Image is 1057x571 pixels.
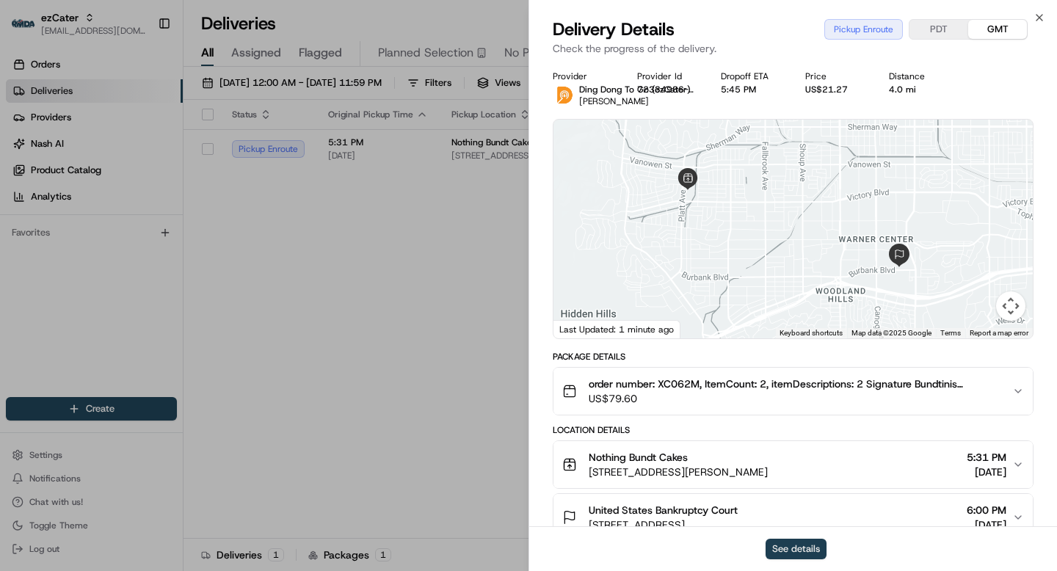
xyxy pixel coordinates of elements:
[780,328,843,338] button: Keyboard shortcuts
[38,95,242,110] input: Clear
[46,228,119,239] span: [PERSON_NAME]
[940,329,961,337] a: Terms
[15,59,267,82] p: Welcome 👋
[553,351,1034,363] div: Package Details
[122,228,127,239] span: •
[553,424,1034,436] div: Location Details
[29,328,112,343] span: Knowledge Base
[15,214,38,237] img: Grace Nketiah
[766,539,827,559] button: See details
[996,291,1025,321] button: Map camera controls
[139,328,236,343] span: API Documentation
[967,450,1006,465] span: 5:31 PM
[15,191,94,203] div: Past conversations
[557,319,606,338] a: Open this area in Google Maps (opens a new window)
[579,84,691,95] span: Ding Dong To Go (ezCater)
[553,320,680,338] div: Last Updated: 1 minute ago
[250,145,267,162] button: Start new chat
[589,465,768,479] span: [STREET_ADDRESS][PERSON_NAME]
[146,364,178,375] span: Pylon
[15,15,44,44] img: Nash
[553,84,576,107] img: ddtg_logo_v2.png
[889,70,950,82] div: Distance
[637,70,698,82] div: Provider Id
[553,18,675,41] span: Delivery Details
[557,319,606,338] img: Google
[589,503,738,517] span: United States Bankruptcy Court
[968,20,1027,39] button: GMT
[553,41,1034,56] p: Check the progress of the delivery.
[553,70,614,82] div: Provider
[967,465,1006,479] span: [DATE]
[46,267,195,279] span: [PERSON_NAME] [PERSON_NAME]
[889,84,950,95] div: 4.0 mi
[721,84,782,95] div: 5:45 PM
[206,267,236,279] span: [DATE]
[29,228,41,240] img: 1736555255976-a54dd68f-1ca7-489b-9aae-adbdc363a1c4
[15,253,38,277] img: Shah Alam
[851,329,931,337] span: Map data ©2025 Google
[805,84,866,95] div: US$21.27
[589,377,1000,391] span: order number: XC062M, ItemCount: 2, itemDescriptions: 2 Signature Bundtinis Catering
[15,140,41,167] img: 1736555255976-a54dd68f-1ca7-489b-9aae-adbdc363a1c4
[118,322,241,349] a: 💻API Documentation
[579,95,649,107] span: [PERSON_NAME]
[124,330,136,341] div: 💻
[103,363,178,375] a: Powered byPylon
[589,450,688,465] span: Nothing Bundt Cakes
[553,441,1033,488] button: Nothing Bundt Cakes[STREET_ADDRESS][PERSON_NAME]5:31 PM[DATE]
[66,155,202,167] div: We're available if you need us!
[228,188,267,206] button: See all
[553,494,1033,541] button: United States Bankruptcy Court[STREET_ADDRESS]6:00 PM[DATE]
[9,322,118,349] a: 📗Knowledge Base
[31,140,57,167] img: 4920774857489_3d7f54699973ba98c624_72.jpg
[970,329,1028,337] a: Report a map error
[805,70,866,82] div: Price
[66,140,241,155] div: Start new chat
[130,228,160,239] span: [DATE]
[967,517,1006,532] span: [DATE]
[909,20,968,39] button: PDT
[15,330,26,341] div: 📗
[967,503,1006,517] span: 6:00 PM
[197,267,203,279] span: •
[553,368,1033,415] button: order number: XC062M, ItemCount: 2, itemDescriptions: 2 Signature Bundtinis CateringUS$79.60
[589,391,1000,406] span: US$79.60
[721,70,782,82] div: Dropoff ETA
[637,84,698,95] button: 72334986-7802-a702-66e3-d2049b65ab2e
[589,517,738,532] span: [STREET_ADDRESS]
